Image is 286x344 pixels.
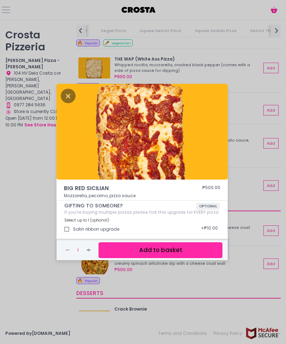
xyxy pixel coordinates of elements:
div: If you're buying multiple pizzas please tick this upgrade for EVERY pizza [64,210,220,215]
span: BIG RED SICILIAN [64,184,181,193]
span: Select up to 1 (optional) [64,217,109,223]
img: BIG RED SICILIAN [56,84,228,180]
div: ₱500.00 [202,184,220,193]
button: Close [61,92,76,99]
button: Add to basket [99,242,222,258]
div: + ₱10.00 [199,223,220,236]
span: OPTIONAL [196,203,220,210]
p: Mozzarella, pecorino, pizza sauce [64,193,220,199]
span: GIFTING TO SOMEONE? [64,203,196,209]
